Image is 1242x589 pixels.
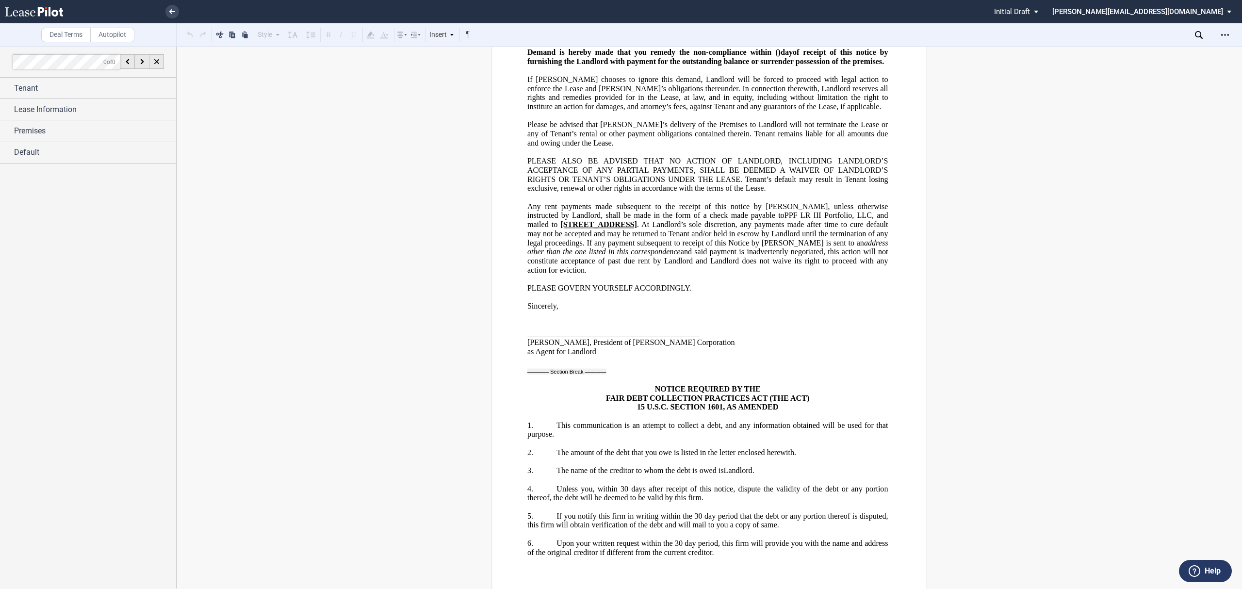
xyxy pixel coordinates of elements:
span: 3. [527,466,533,475]
span: 6. [527,539,533,548]
div: Insert [428,29,456,41]
div: Open Lease options menu [1217,27,1233,43]
span: Tenant [14,82,38,94]
span: 2. [527,448,533,457]
span: The amount of the debt that you owe is listed in the letter enclosed herewith. [556,448,796,457]
span: NOTICE REQUIRED BY THE [655,385,761,393]
span: of receipt of this notice by furnishing the Landlord with payment for the outstanding balance or ... [527,48,890,65]
span: If you notify this firm in writing within the 30 [556,511,702,520]
button: Copy [227,29,238,40]
span: day period, this firm will provide you with the name and address of the original creditor if diff... [527,539,890,556]
label: Deal Terms [41,28,91,42]
button: Toggle Control Characters [462,29,474,40]
span: made payable to [731,211,784,220]
span: Sincerely, [527,302,558,311]
span: ____________________________________________ [527,329,700,338]
span: 5. [527,511,533,520]
span: address other than the one listed in this correspondence [527,238,890,256]
span: days after receipt of this notice, dispute the validity of the debt or any portion thereof, the d... [527,484,890,502]
span: 0 [103,58,107,65]
span: of [103,58,115,65]
span: Please be advised that [PERSON_NAME]’s delivery of the Premises to Landlord will not terminate th... [527,120,890,147]
span: Initial Draft [994,7,1030,16]
label: Help [1205,565,1221,577]
span: as Agent for Landlord [527,347,596,356]
span: The name of the creditor to whom the debt is owed is [556,466,723,475]
span: 0 [112,58,115,65]
span: Demand is hereby made that you remedy the non-compliance within [527,48,771,57]
label: Autopilot [90,28,134,42]
span: day period that the debt or any portion thereof is disputed, this firm will obtain verification o... [527,511,890,529]
span: This communication is an attempt to collect a debt, and any information obtained will be used for... [527,421,890,438]
span: day [781,48,793,57]
span: PPF LR III Portfolio, LLC [784,211,872,220]
span: . At Landlord’s sole discretion, any payments made after time to cure default may not be accepted... [527,220,890,247]
span: [PERSON_NAME], President of [PERSON_NAME] Corporation [527,338,735,347]
span: Any rent payments made subsequent to the receipt of this notice by [PERSON_NAME], unless otherwis... [527,202,890,219]
button: Help [1179,560,1232,582]
span: 4. [527,484,533,493]
span: , and mailed to [527,211,890,229]
span: ) [778,48,781,57]
span: Upon your written request within the 30 [556,539,683,548]
span: PLEASE ALSO BE ADVISED THAT NO ACTION OF LANDLORD, INCLUDING LANDLORD’S ACCEPTANCE OF ANY PARTIAL... [527,157,890,193]
span: FAIR DEBT COLLECTION PRACTICES ACT (THE ACT) [606,393,809,402]
span: 15 U.S.C. SECTION 1601, AS AMENDED [637,403,779,411]
span: and said payment is inadvertently negotiated, this action will not constitute acceptance of past ... [527,247,890,274]
span: [STREET_ADDRESS] [560,220,637,229]
span: 1. [527,421,533,429]
button: Paste [239,29,251,40]
span: Premises [14,125,46,137]
span: Default [14,147,39,158]
span: Lease Information [14,104,77,115]
button: Cut [214,29,226,40]
span: If [PERSON_NAME] chooses to ignore this demand, Landlord will be forced to proceed with legal act... [527,75,890,111]
span: PLEASE GOVERN YOURSELF ACCORDINGLY. [527,284,691,293]
span: ( [775,48,778,57]
span: Landlord. [724,466,754,475]
span: Unless you, within 30 [556,484,628,493]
